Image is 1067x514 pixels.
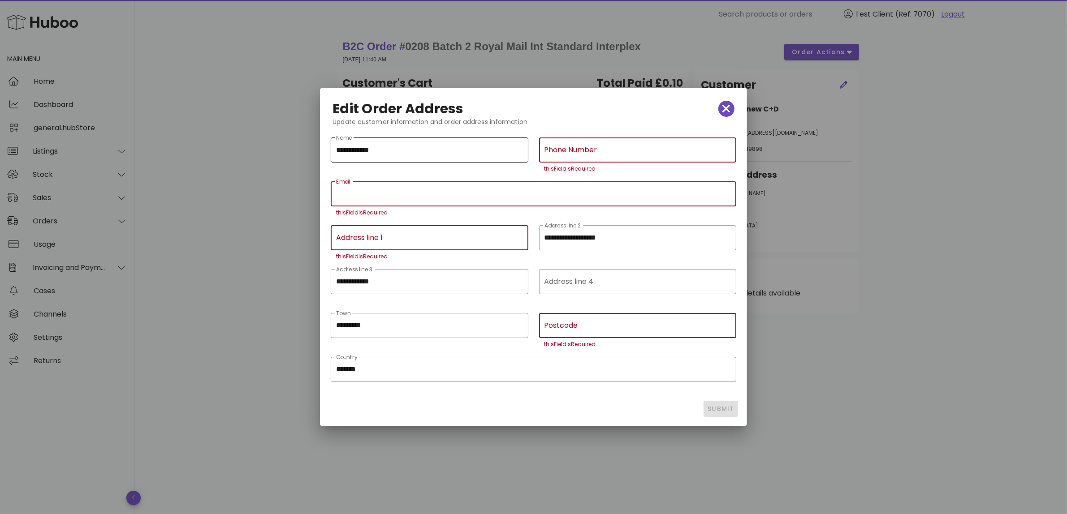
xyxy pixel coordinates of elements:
[544,223,581,229] label: Address line 2
[544,166,731,171] div: thisFieldIsRequired
[336,310,350,317] label: Town
[544,342,731,347] div: thisFieldIsRequired
[336,179,350,185] label: Email
[336,135,352,141] label: Name
[333,102,464,116] h2: Edit Order Address
[336,266,372,273] label: Address line 3
[336,354,358,361] label: Country
[336,254,523,259] div: thisFieldIsRequired
[325,117,741,134] div: Update customer information and order address information
[336,210,730,215] div: thisFieldIsRequired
